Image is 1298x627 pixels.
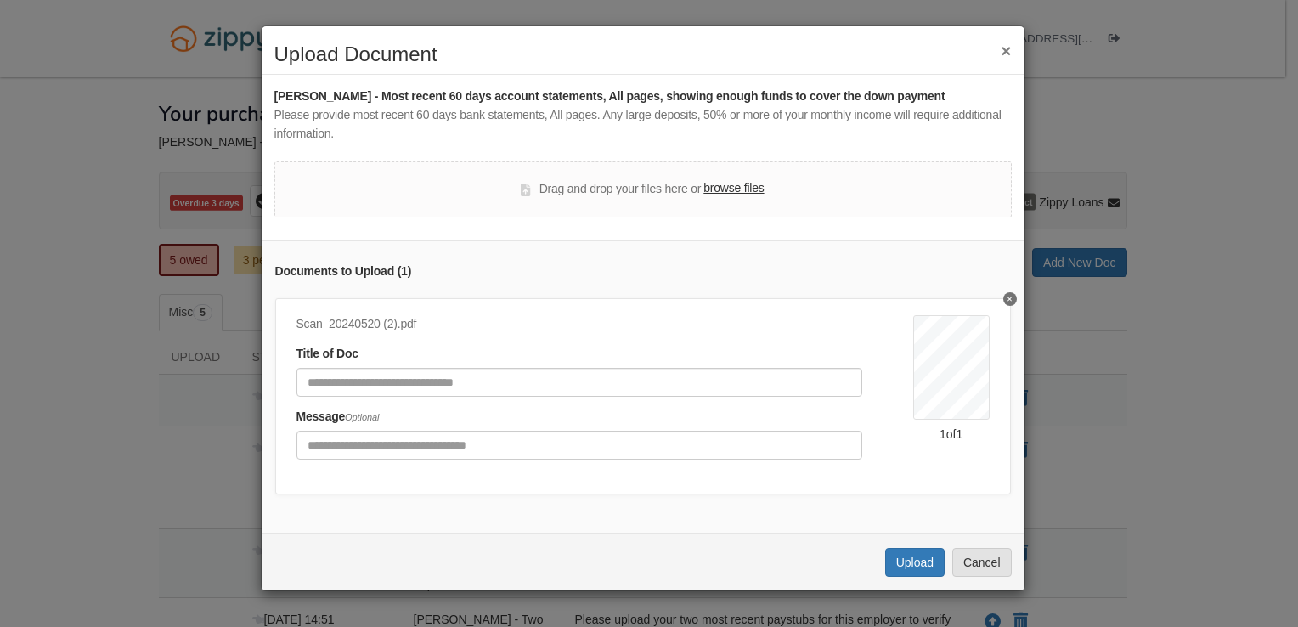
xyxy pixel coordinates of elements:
button: Cancel [952,548,1012,577]
label: Message [296,408,380,426]
div: Scan_20240520 (2).pdf [296,315,862,334]
input: Include any comments on this document [296,431,862,460]
button: Delete undefined [1003,292,1017,306]
span: Optional [345,412,379,422]
button: × [1001,42,1011,59]
h2: Upload Document [274,43,1012,65]
div: [PERSON_NAME] - Most recent 60 days account statements, All pages, showing enough funds to cover ... [274,88,1012,106]
div: Drag and drop your files here or [521,179,764,200]
div: 1 of 1 [913,426,990,443]
label: Title of Doc [296,345,358,364]
div: Documents to Upload ( 1 ) [275,263,1011,281]
label: browse files [703,179,764,198]
div: Please provide most recent 60 days bank statements, All pages. Any large deposits, 50% or more of... [274,106,1012,144]
input: Document Title [296,368,862,397]
button: Upload [885,548,945,577]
